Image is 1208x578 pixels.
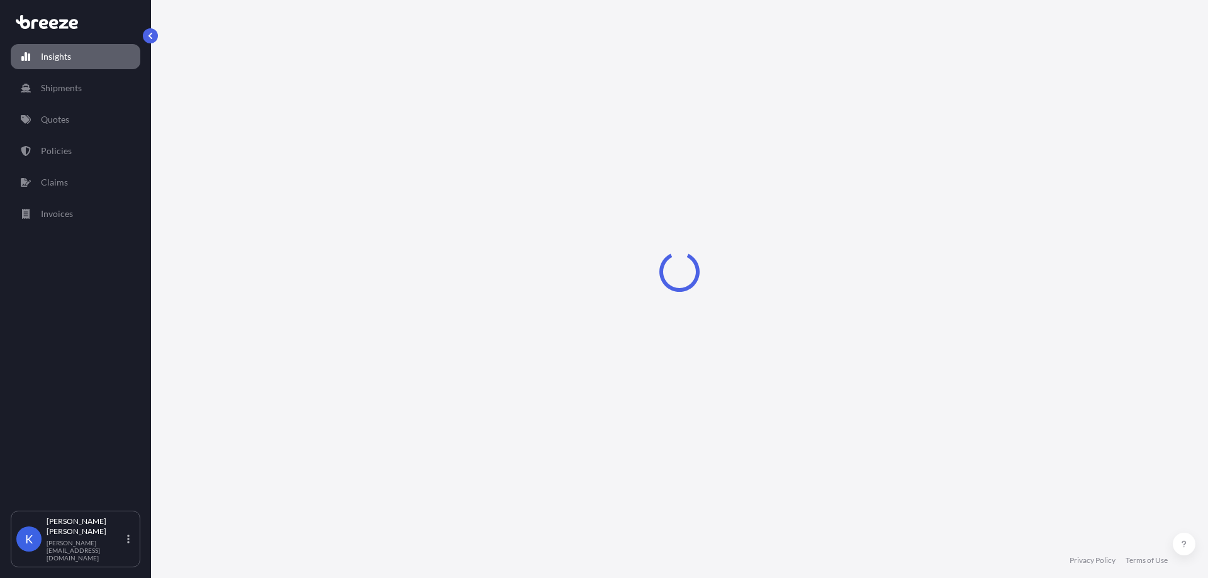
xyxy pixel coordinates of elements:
[47,516,125,536] p: [PERSON_NAME] [PERSON_NAME]
[41,113,69,126] p: Quotes
[25,533,33,545] span: K
[1126,555,1168,565] a: Terms of Use
[11,75,140,101] a: Shipments
[11,201,140,226] a: Invoices
[41,176,68,189] p: Claims
[1070,555,1116,565] a: Privacy Policy
[47,539,125,562] p: [PERSON_NAME][EMAIL_ADDRESS][DOMAIN_NAME]
[11,170,140,195] a: Claims
[11,44,140,69] a: Insights
[11,138,140,164] a: Policies
[41,145,72,157] p: Policies
[41,82,82,94] p: Shipments
[41,50,71,63] p: Insights
[41,208,73,220] p: Invoices
[11,107,140,132] a: Quotes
